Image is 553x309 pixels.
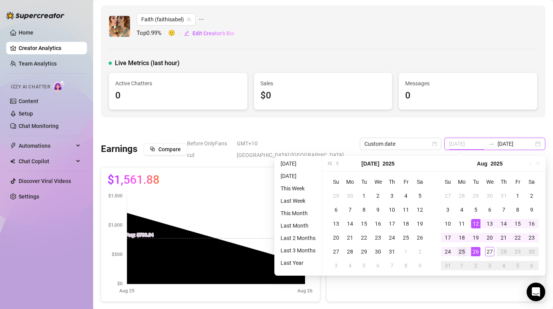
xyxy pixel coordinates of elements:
[527,219,536,228] div: 16
[485,219,494,228] div: 13
[331,247,341,256] div: 27
[277,171,319,181] li: [DATE]
[441,231,455,245] td: 2025-08-17
[187,17,191,22] span: team
[371,203,385,217] td: 2025-07-09
[497,189,511,203] td: 2025-07-31
[385,175,399,189] th: Th
[485,247,494,256] div: 27
[345,247,355,256] div: 28
[488,141,494,147] span: swap-right
[401,261,411,270] div: 8
[184,31,189,36] span: edit
[441,175,455,189] th: Su
[343,245,357,259] td: 2025-07-28
[371,175,385,189] th: We
[144,143,187,155] button: Compare
[19,178,71,184] a: Discover Viral Videos
[399,175,413,189] th: Fr
[483,175,497,189] th: We
[115,88,241,103] div: 0
[457,247,466,256] div: 25
[471,247,480,256] div: 26
[387,205,397,214] div: 10
[19,29,33,36] a: Home
[527,233,536,242] div: 23
[469,259,483,273] td: 2025-09-02
[357,231,371,245] td: 2025-07-22
[329,245,343,259] td: 2025-07-27
[413,231,427,245] td: 2025-07-26
[511,231,525,245] td: 2025-08-22
[441,259,455,273] td: 2025-08-31
[387,191,397,200] div: 3
[483,259,497,273] td: 2025-09-03
[469,203,483,217] td: 2025-08-05
[455,245,469,259] td: 2025-08-25
[511,175,525,189] th: Fr
[115,79,241,88] span: Active Chatters
[401,205,411,214] div: 11
[527,191,536,200] div: 2
[357,217,371,231] td: 2025-07-15
[415,205,425,214] div: 12
[260,79,386,88] span: Sales
[385,259,399,273] td: 2025-08-07
[19,155,74,167] span: Chat Copilot
[469,175,483,189] th: Tu
[511,203,525,217] td: 2025-08-08
[483,231,497,245] td: 2025-08-20
[401,247,411,256] div: 1
[277,196,319,205] li: Last Week
[413,175,427,189] th: Sa
[432,142,437,146] span: calendar
[385,231,399,245] td: 2025-07-24
[357,245,371,259] td: 2025-07-29
[345,261,355,270] div: 4
[137,29,168,38] span: Top 0.99 %
[415,219,425,228] div: 19
[455,203,469,217] td: 2025-08-04
[413,203,427,217] td: 2025-07-12
[469,231,483,245] td: 2025-08-19
[184,27,235,40] button: Edit Creator's Bio
[359,191,369,200] div: 1
[415,233,425,242] div: 26
[525,231,539,245] td: 2025-08-23
[343,203,357,217] td: 2025-07-07
[345,233,355,242] div: 21
[485,205,494,214] div: 6
[443,205,452,214] div: 3
[387,247,397,256] div: 31
[53,80,65,91] img: AI Chatter
[485,191,494,200] div: 30
[345,205,355,214] div: 7
[371,259,385,273] td: 2025-08-06
[455,217,469,231] td: 2025-08-11
[10,159,15,164] img: Chat Copilot
[19,193,39,200] a: Settings
[443,191,452,200] div: 27
[187,138,232,161] span: Before OnlyFans cut
[525,217,539,231] td: 2025-08-16
[399,189,413,203] td: 2025-07-04
[455,231,469,245] td: 2025-08-18
[399,245,413,259] td: 2025-08-01
[483,189,497,203] td: 2025-07-30
[359,247,369,256] div: 29
[359,205,369,214] div: 8
[19,98,38,104] a: Content
[471,219,480,228] div: 12
[415,191,425,200] div: 5
[345,191,355,200] div: 30
[455,189,469,203] td: 2025-07-28
[483,245,497,259] td: 2025-08-27
[441,217,455,231] td: 2025-08-10
[371,245,385,259] td: 2025-07-30
[449,140,485,148] input: Start date
[343,259,357,273] td: 2025-08-04
[455,175,469,189] th: Mo
[329,217,343,231] td: 2025-07-13
[513,233,522,242] div: 22
[357,175,371,189] th: Tu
